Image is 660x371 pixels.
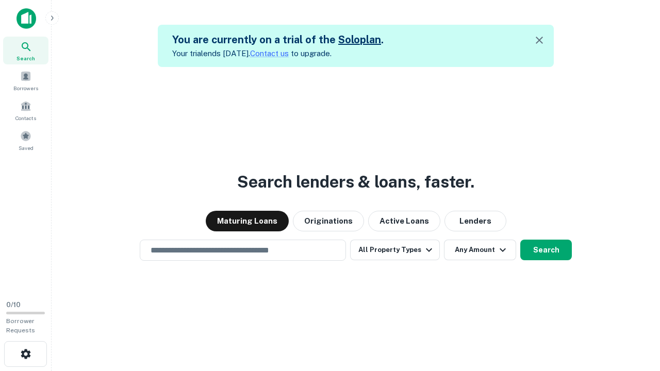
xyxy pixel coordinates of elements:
[3,126,48,154] a: Saved
[16,54,35,62] span: Search
[3,66,48,94] a: Borrowers
[444,211,506,231] button: Lenders
[237,170,474,194] h3: Search lenders & loans, faster.
[368,211,440,231] button: Active Loans
[19,144,34,152] span: Saved
[3,96,48,124] a: Contacts
[338,33,381,46] a: Soloplan
[520,240,572,260] button: Search
[293,211,364,231] button: Originations
[6,317,35,334] span: Borrower Requests
[15,114,36,122] span: Contacts
[172,32,384,47] h5: You are currently on a trial of the .
[6,301,21,309] span: 0 / 10
[206,211,289,231] button: Maturing Loans
[250,49,289,58] a: Contact us
[350,240,440,260] button: All Property Types
[172,47,384,60] p: Your trial ends [DATE]. to upgrade.
[3,37,48,64] a: Search
[608,289,660,338] iframe: Chat Widget
[444,240,516,260] button: Any Amount
[16,8,36,29] img: capitalize-icon.png
[13,84,38,92] span: Borrowers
